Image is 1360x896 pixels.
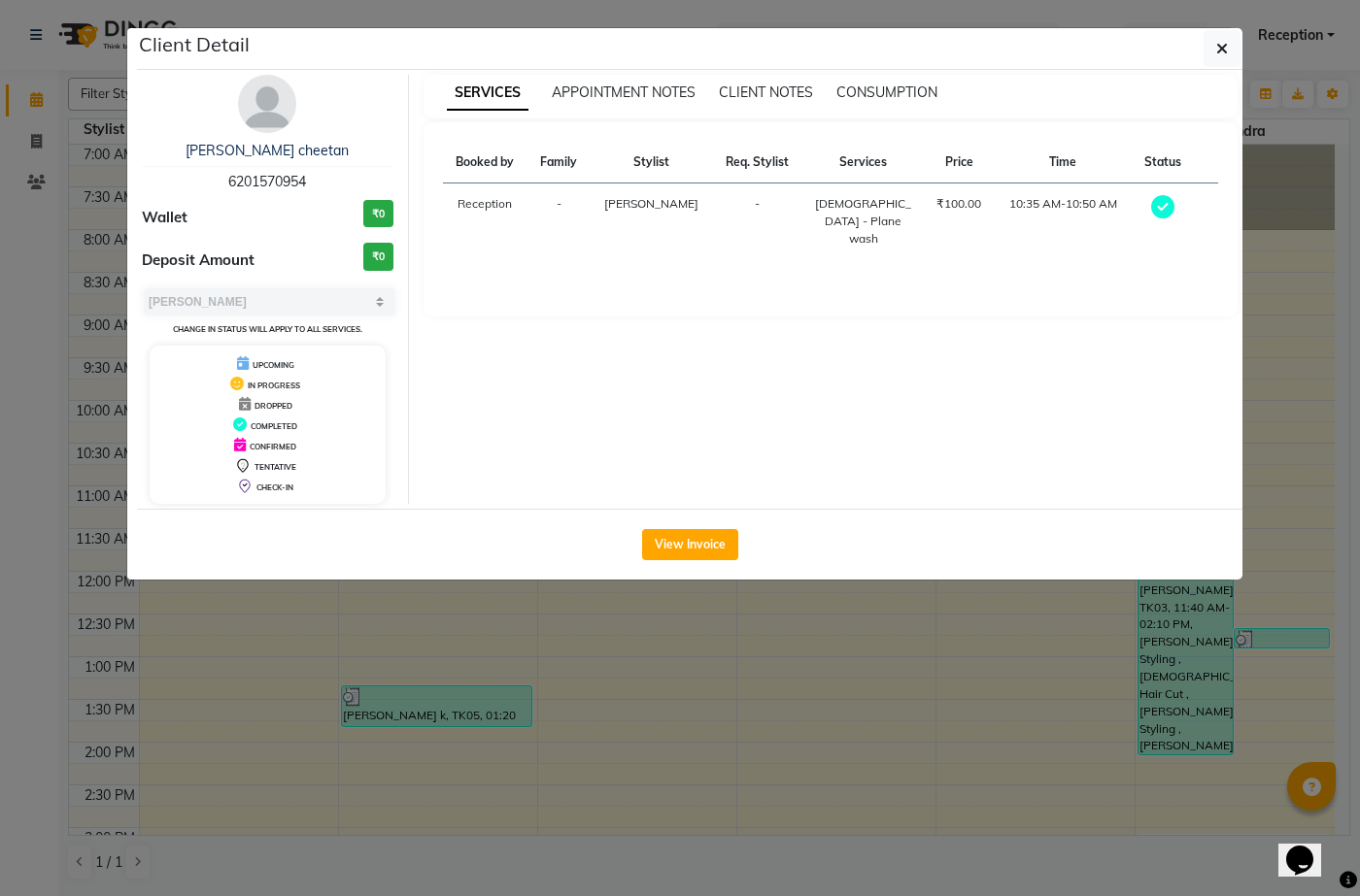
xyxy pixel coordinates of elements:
span: SERVICES [447,76,528,111]
span: COMPLETED [251,421,297,431]
td: Reception [443,183,527,260]
th: Services [802,142,924,183]
span: CLIENT NOTES [719,83,813,101]
span: [PERSON_NAME] [604,196,698,211]
h3: ₹0 [363,200,393,228]
div: ₹100.00 [935,195,983,213]
th: Time [995,142,1132,183]
img: avatar [238,75,296,133]
div: [DEMOGRAPHIC_DATA] - Plane wash [814,195,912,248]
span: CHECK-IN [256,482,293,492]
th: Booked by [443,142,527,183]
td: - [712,183,802,260]
th: Stylist [590,142,712,183]
th: Family [527,142,591,183]
td: 10:35 AM-10:50 AM [995,183,1132,260]
span: Wallet [142,207,187,229]
a: [PERSON_NAME] cheetan [186,142,349,159]
th: Price [924,142,995,183]
span: DROPPED [255,401,292,411]
button: View Invoice [642,529,738,560]
span: CONFIRMED [250,442,296,451]
th: Req. Stylist [712,142,802,183]
h5: Client Detail [139,30,250,59]
iframe: chat widget [1278,818,1341,877]
span: IN PROGRESS [248,381,300,390]
span: CONSUMPTION [836,83,937,101]
h3: ₹0 [363,243,393,271]
span: 6201570954 [228,173,306,190]
span: APPOINTMENT NOTES [552,83,696,101]
span: TENTATIVE [255,462,296,472]
th: Status [1131,142,1194,183]
span: UPCOMING [253,360,294,370]
td: - [527,183,591,260]
small: Change in status will apply to all services. [173,324,362,334]
span: Deposit Amount [142,249,255,272]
